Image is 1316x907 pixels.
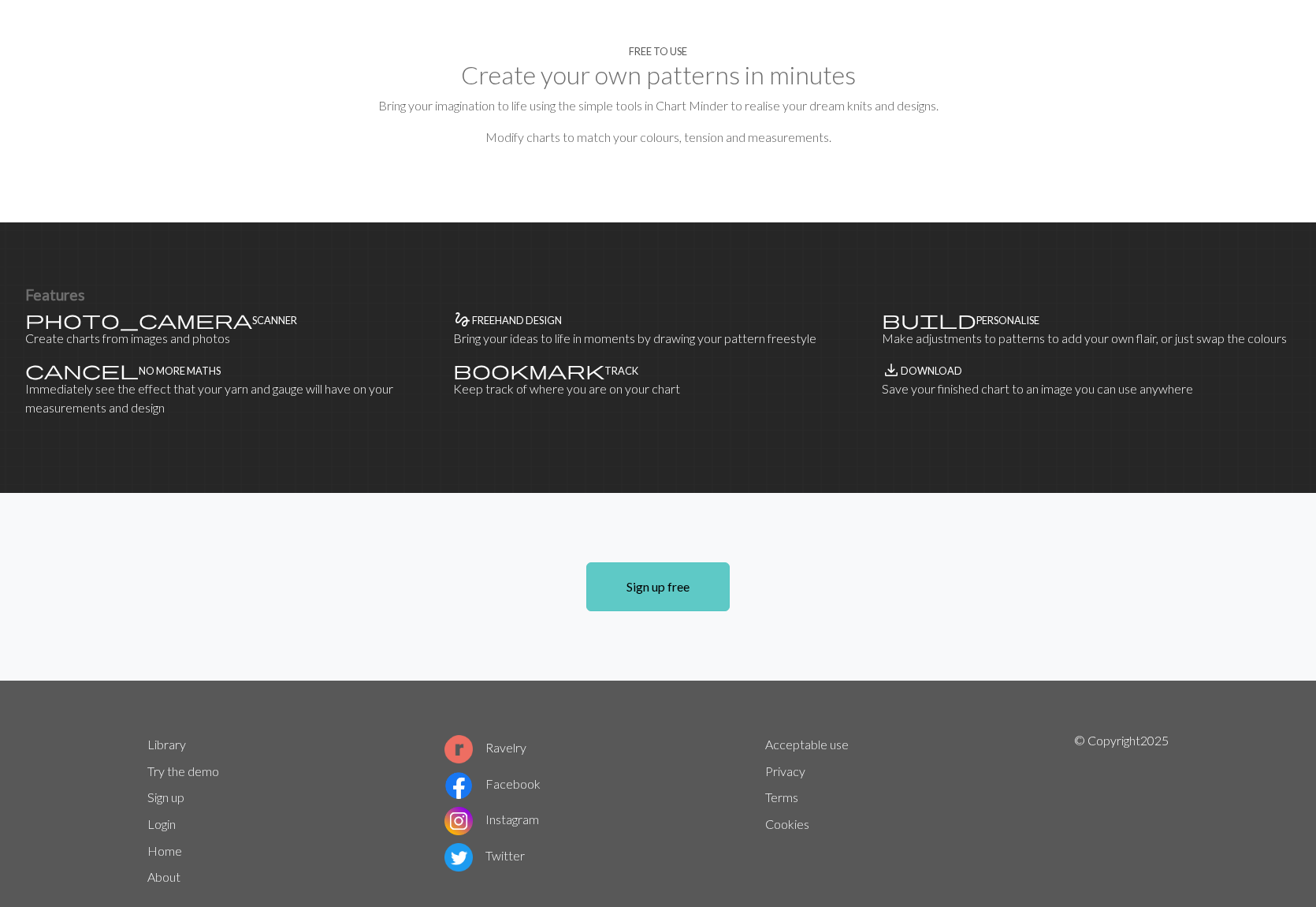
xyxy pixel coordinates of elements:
[444,843,473,872] img: Twitter logo
[139,365,221,377] h4: No more maths
[444,807,473,835] img: Instagram logo
[147,737,186,752] a: Library
[765,789,798,804] a: Terms
[25,308,252,330] span: photo_camera
[252,315,297,327] h4: Scanner
[629,46,687,58] h4: Free to use
[882,379,1291,398] p: Save your finished chart to an image you can use anywhere
[765,763,805,778] a: Privacy
[453,359,604,381] span: bookmark
[25,286,1291,304] h3: Features
[444,776,541,791] a: Facebook
[444,812,539,827] a: Instagram
[765,737,849,752] a: Acceptable use
[444,771,473,800] img: Facebook logo
[453,329,862,348] p: Bring your ideas to life in moments by drawing your pattern freestyle
[976,315,1039,327] h4: Personalise
[25,96,1291,115] p: Bring your imagination to life using the simple tools in Chart Minder to realise your dream knits...
[25,60,1291,90] h2: Create your own patterns in minutes
[147,789,184,804] a: Sign up
[586,562,730,611] a: Sign up free
[901,365,962,377] h4: Download
[147,763,219,778] a: Try the demo
[453,308,472,330] span: gesture
[453,379,862,398] p: Keep track of where you are on your chart
[882,308,976,330] span: build
[25,128,1291,147] p: Modify charts to match your colours, tension and measurements.
[1074,731,1169,890] p: © Copyright 2025
[147,869,180,884] a: About
[444,735,473,763] img: Ravelry logo
[444,740,526,755] a: Ravelry
[604,365,638,377] h4: Track
[765,816,809,831] a: Cookies
[25,379,434,417] p: Immediately see the effect that your yarn and gauge will have on your measurements and design
[882,359,901,381] span: save_alt
[25,359,139,381] span: cancel
[882,329,1291,348] p: Make adjustments to patterns to add your own flair, or just swap the colours
[147,816,176,831] a: Login
[147,843,182,858] a: Home
[25,329,434,348] p: Create charts from images and photos
[472,315,562,327] h4: Freehand design
[444,848,525,863] a: Twitter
